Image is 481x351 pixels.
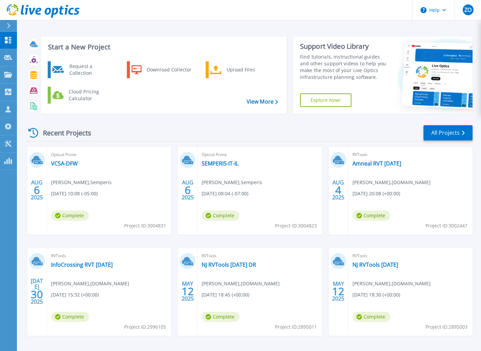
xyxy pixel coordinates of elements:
[464,7,472,13] span: ZO
[202,151,318,158] span: Optical Prime
[423,125,473,140] a: All Projects
[300,53,390,81] div: Find tutorials, instructional guides and other support videos to help you make the most of your L...
[300,93,351,107] a: Explore Now!
[202,280,280,287] span: [PERSON_NAME] , [DOMAIN_NAME]
[31,291,43,297] span: 30
[352,211,390,221] span: Complete
[51,211,89,221] span: Complete
[202,211,239,221] span: Complete
[247,98,278,105] a: View More
[202,190,248,197] span: [DATE] 08:04 (-07:00)
[223,63,273,76] div: Upload Files
[332,178,345,202] div: AUG 2025
[426,222,467,229] span: Project ID: 3002447
[124,323,166,331] span: Project ID: 2996105
[275,222,317,229] span: Project ID: 3004823
[65,88,115,102] div: Cloud Pricing Calculator
[202,312,239,322] span: Complete
[30,279,43,304] div: [DATE] 2025
[30,178,43,202] div: AUG 2025
[143,63,194,76] div: Download Collector
[332,279,345,304] div: MAY 2025
[66,63,115,76] div: Request a Collection
[48,43,278,51] h3: Start a New Project
[182,288,194,294] span: 12
[202,252,318,260] span: RVTools
[300,42,390,51] div: Support Video Library
[51,261,113,268] a: InfoCrossing RVT [DATE]
[26,125,100,141] div: Recent Projects
[352,151,468,158] span: RVTools
[202,160,238,167] a: SEMPERIS-IT-IL
[352,261,398,268] a: NJ RVTools [DATE]
[352,291,400,299] span: [DATE] 18:30 (+00:00)
[202,179,262,186] span: [PERSON_NAME] , Semperis
[51,160,78,167] a: VCSA-DFW
[352,179,431,186] span: [PERSON_NAME] , [DOMAIN_NAME]
[335,187,341,193] span: 4
[124,222,166,229] span: Project ID: 3004831
[352,160,401,167] a: Amneal RVT [DATE]
[202,291,249,299] span: [DATE] 18:45 (+00:00)
[51,280,129,287] span: [PERSON_NAME] , [DOMAIN_NAME]
[185,187,191,193] span: 6
[332,288,344,294] span: 12
[51,151,167,158] span: Optical Prime
[352,280,431,287] span: [PERSON_NAME] , [DOMAIN_NAME]
[34,187,40,193] span: 6
[181,279,194,304] div: MAY 2025
[352,252,468,260] span: RVTools
[206,61,275,78] a: Upload Files
[127,61,196,78] a: Download Collector
[202,261,256,268] a: NJ RVTools [DATE] DR
[51,252,167,260] span: RVTools
[51,291,99,299] span: [DATE] 15:32 (+00:00)
[181,178,194,202] div: AUG 2025
[275,323,317,331] span: Project ID: 2895011
[51,190,98,197] span: [DATE] 10:08 (-05:00)
[48,87,117,104] a: Cloud Pricing Calculator
[51,312,89,322] span: Complete
[48,61,117,78] a: Request a Collection
[352,190,400,197] span: [DATE] 20:08 (+00:00)
[51,179,112,186] span: [PERSON_NAME] , Semperis
[352,312,390,322] span: Complete
[426,323,467,331] span: Project ID: 2895003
